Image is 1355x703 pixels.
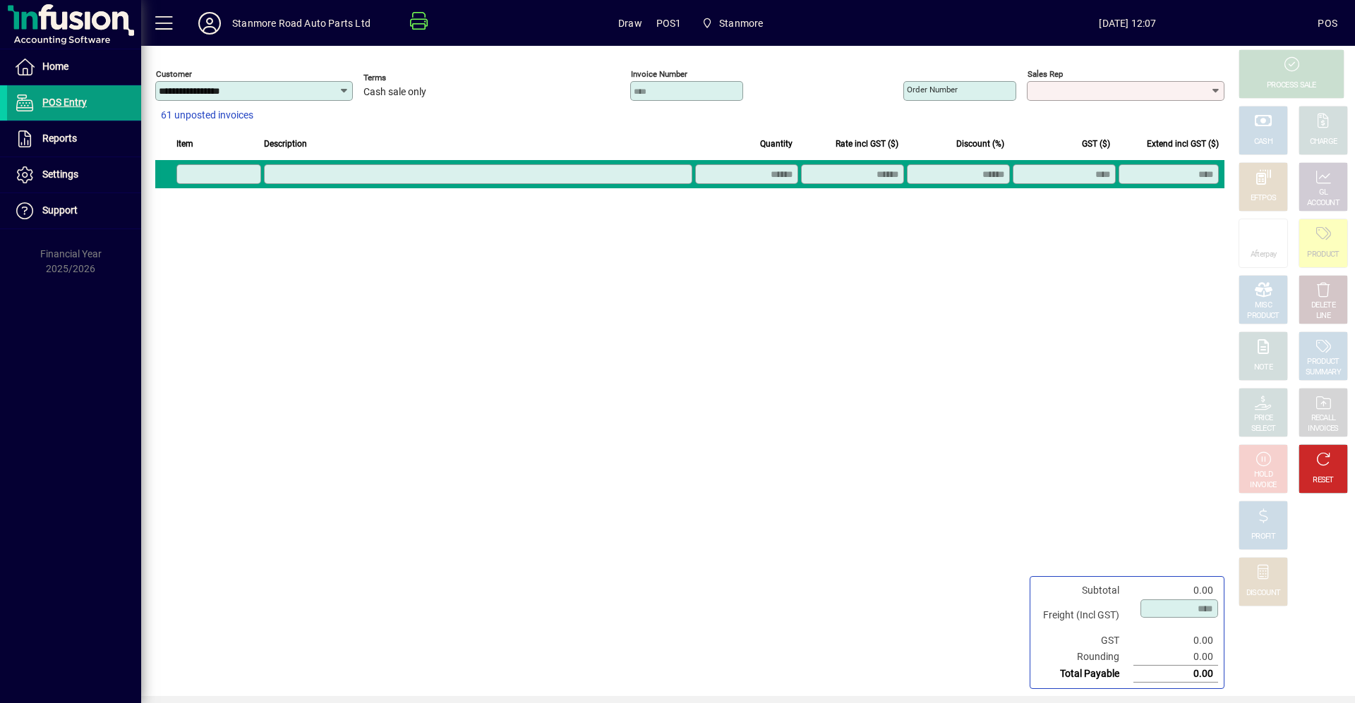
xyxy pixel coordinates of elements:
div: LINE [1316,311,1330,322]
td: 0.00 [1133,582,1218,599]
div: DISCOUNT [1246,588,1280,599]
div: GL [1319,188,1328,198]
div: CASH [1254,137,1272,147]
div: INVOICE [1250,480,1276,491]
div: CHARGE [1310,137,1337,147]
td: 0.00 [1133,632,1218,649]
a: Reports [7,121,141,157]
div: MISC [1255,300,1272,311]
div: HOLD [1254,470,1272,480]
td: Rounding [1036,649,1133,666]
td: GST [1036,632,1133,649]
div: PRODUCT [1307,357,1339,367]
div: PRODUCT [1247,311,1279,322]
span: Settings [42,169,78,180]
span: Support [42,204,78,216]
span: Cash sale only [363,87,426,98]
span: Extend incl GST ($) [1147,136,1219,152]
span: Rate incl GST ($) [836,136,898,152]
button: 61 unposted invoices [155,103,259,128]
td: 0.00 [1133,666,1218,683]
div: RECALL [1311,413,1336,424]
span: POS1 [656,12,682,35]
div: Afterpay [1251,250,1276,260]
a: Settings [7,157,141,192]
span: Reports [42,133,77,144]
mat-label: Customer [156,69,192,79]
div: PROCESS SALE [1267,80,1316,91]
td: 0.00 [1133,649,1218,666]
div: ACCOUNT [1307,198,1339,209]
span: Terms [363,73,448,82]
td: Total Payable [1036,666,1133,683]
div: DELETE [1311,300,1335,311]
td: Subtotal [1036,582,1133,599]
div: PROFIT [1251,532,1275,542]
span: GST ($) [1082,136,1110,152]
div: SUMMARY [1306,367,1341,378]
span: Draw [618,12,642,35]
span: Discount (%) [956,136,1004,152]
button: Profile [187,11,232,36]
div: PRODUCT [1307,250,1339,260]
div: POS [1318,12,1337,35]
a: Home [7,49,141,85]
div: SELECT [1251,424,1276,434]
span: Home [42,61,68,72]
span: Stanmore [696,11,769,36]
a: Support [7,193,141,228]
div: INVOICES [1308,424,1338,434]
td: Freight (Incl GST) [1036,599,1133,632]
div: Stanmore Road Auto Parts Ltd [232,12,371,35]
span: Stanmore [719,12,763,35]
div: NOTE [1254,362,1272,373]
div: RESET [1313,475,1334,486]
span: 61 unposted invoices [161,108,253,123]
div: EFTPOS [1251,193,1277,204]
span: Description [264,136,307,152]
span: [DATE] 12:07 [937,12,1318,35]
mat-label: Order number [907,85,958,94]
div: PRICE [1254,413,1273,424]
mat-label: Sales rep [1028,69,1063,79]
span: Quantity [760,136,793,152]
mat-label: Invoice number [631,69,687,79]
span: Item [176,136,193,152]
span: POS Entry [42,97,87,108]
